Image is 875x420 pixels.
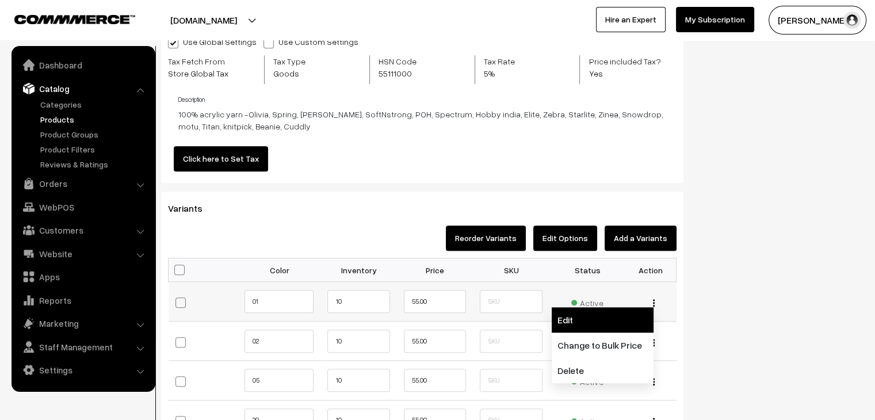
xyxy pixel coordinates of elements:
[37,143,151,155] a: Product Filters
[379,67,450,79] span: 55111000
[549,258,626,282] th: Status
[168,67,255,79] span: Store Global Tax
[273,55,331,79] label: Tax Type
[480,290,542,313] input: SKU
[484,67,526,79] span: 5%
[625,258,676,282] th: Action
[30,30,127,39] div: Domain: [DOMAIN_NAME]
[676,7,754,32] a: My Subscription
[44,68,103,75] div: Domain Overview
[14,173,151,194] a: Orders
[14,266,151,287] a: Apps
[18,18,28,28] img: logo_orange.svg
[168,55,255,79] label: Tax Fetch From
[397,258,473,282] th: Price
[653,339,655,346] img: Menu
[473,258,549,282] th: SKU
[127,68,194,75] div: Keywords by Traffic
[174,146,268,171] a: Click here to Set Tax
[14,220,151,240] a: Customers
[379,55,450,79] label: HSN Code
[37,113,151,125] a: Products
[14,290,151,311] a: Reports
[571,294,603,309] span: Active
[178,96,677,103] h4: Description
[552,307,654,333] a: Edit
[37,98,151,110] a: Categories
[14,15,135,24] img: COMMMERCE
[843,12,861,29] img: user
[168,203,216,214] span: Variants
[130,6,277,35] button: [DOMAIN_NAME]
[484,55,526,79] label: Tax Rate
[14,12,115,25] a: COMMMERCE
[14,360,151,380] a: Settings
[480,330,542,353] input: SKU
[596,7,666,32] a: Hire an Expert
[31,67,40,76] img: tab_domain_overview_orange.svg
[446,226,526,251] button: Reorder Variants
[37,128,151,140] a: Product Groups
[327,330,389,353] input: 10
[653,378,655,385] img: Menu
[273,67,331,79] span: Goods
[552,358,654,383] a: Delete
[14,197,151,217] a: WebPOS
[114,67,124,76] img: tab_keywords_by_traffic_grey.svg
[605,226,677,251] button: Add a Variants
[14,55,151,75] a: Dashboard
[552,333,654,358] a: Change to Bulk Price
[589,55,674,79] label: Price included Tax?
[653,299,655,307] img: Menu
[14,337,151,357] a: Staff Management
[32,18,56,28] div: v 4.0.25
[14,243,151,264] a: Website
[178,108,677,132] p: 100% acrylic yarn -Olivia, Spring, [PERSON_NAME], SoftNstrong, POH, Spectrum, Hobby india, Elite,...
[244,258,320,282] th: Color
[14,313,151,334] a: Marketing
[37,158,151,170] a: Reviews & Ratings
[263,36,364,48] label: Use Custom Settings
[533,226,597,251] button: Edit Options
[18,30,28,39] img: website_grey.svg
[14,78,151,99] a: Catalog
[168,36,257,48] label: Use Global Settings
[320,258,396,282] th: Inventory
[480,369,542,392] input: SKU
[327,290,389,313] input: 10
[769,6,866,35] button: [PERSON_NAME]…
[327,369,389,392] input: 10
[589,67,674,79] span: Yes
